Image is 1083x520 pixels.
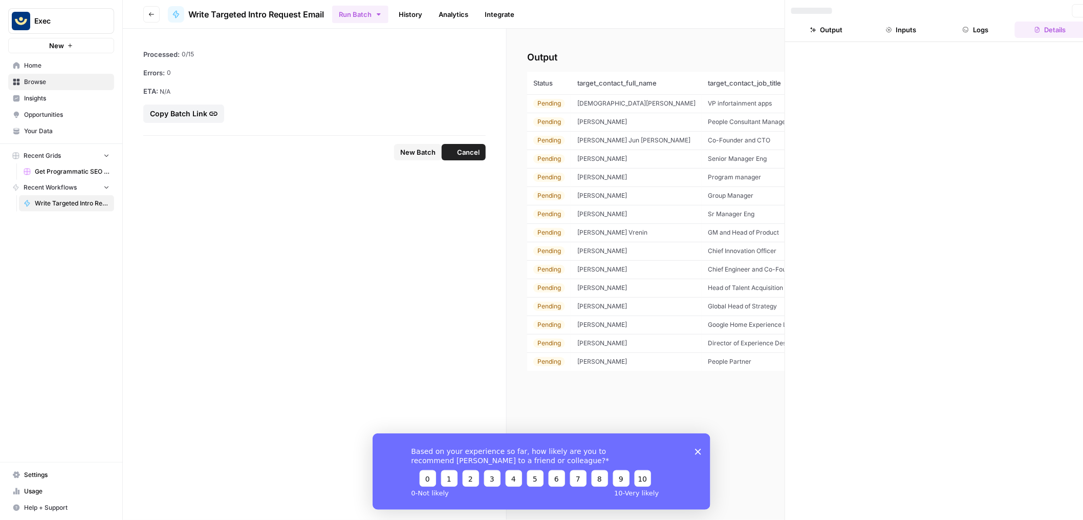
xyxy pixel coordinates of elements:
div: Pending [533,265,565,274]
div: Copy Batch Link [150,109,218,119]
span: Kiran Chitluri [577,210,627,218]
button: Recent Workflows [8,180,114,195]
span: Genevieve Loh [577,358,627,365]
div: 0 [143,68,486,78]
span: Chief Innovation Officer [708,247,776,255]
div: Pending [533,191,565,200]
a: Usage [8,483,114,500]
span: Cancel [457,147,480,157]
a: Home [8,57,114,74]
button: Inputs [866,22,937,38]
span: New Batch [400,147,436,157]
span: People Partner [708,358,751,365]
button: New [8,38,114,53]
span: Errors: [143,68,165,78]
span: Write Targeted Intro Request Email [188,8,324,20]
a: Write Targeted Intro Request Email [19,195,114,212]
a: Browse [8,74,114,90]
span: Home [24,61,110,70]
div: Pending [533,320,565,329]
span: Co-Founder and CTO [708,136,770,144]
span: Processed: [143,49,180,59]
div: Pending [533,99,565,108]
span: Help + Support [24,503,110,512]
button: New Batch [394,144,442,160]
div: Pending [533,246,565,256]
img: Exec Logo [12,12,30,30]
span: Andrea Thompson [577,339,627,347]
div: Pending [533,228,565,237]
span: VP infortainment apps [708,99,772,107]
span: ETA: [143,87,158,95]
th: target_contact_full_name [571,72,702,94]
div: Pending [533,173,565,182]
span: Sr Manager Eng [708,210,754,218]
div: Pending [533,117,565,127]
button: Cancel [442,144,486,160]
span: Juergen Kufner [577,173,627,181]
a: Integrate [479,6,521,23]
span: Erik Logerquist [577,302,627,310]
span: Program manager [708,173,761,181]
button: Output [791,22,862,38]
button: Logs [941,22,1011,38]
span: Head of Talent Acquisition [708,284,783,292]
a: Your Data [8,123,114,139]
th: target_contact_job_title [702,72,806,94]
span: Recent Grids [24,151,61,160]
span: Get Programmatic SEO Keyword Ideas [35,167,110,176]
span: Browse [24,77,110,87]
span: Global Head of Strategy [708,302,777,310]
div: Pending [533,357,565,366]
span: People Consultant Manager [708,118,788,126]
div: Pending [533,283,565,293]
a: Insights [8,90,114,107]
button: Workspace: Exec [8,8,114,34]
button: Run Batch [332,6,388,23]
span: Group Manager [708,192,753,199]
span: Kevin hightower [577,247,627,255]
a: Analytics [432,6,474,23]
div: Pending [533,210,565,219]
span: Eddie Reyes [577,155,627,162]
span: Your Data [24,127,110,136]
span: Senior Manager Eng [708,155,767,162]
p: N/A [143,86,486,96]
span: Director of Experience Design [708,339,795,347]
div: Pending [533,339,565,348]
h2: Output [527,49,1063,66]
span: Settings [24,470,110,480]
span: Christian Lorenz [577,99,696,107]
span: Insights [24,94,110,103]
a: Settings [8,467,114,483]
span: Usage [24,487,110,496]
span: Exec [34,16,96,26]
a: History [393,6,428,23]
span: Chief Engineer and Co-Founder [708,265,799,273]
span: 0 / 15 [182,50,194,59]
div: Pending [533,136,565,145]
div: Pending [533,302,565,311]
th: Status [527,72,571,94]
span: Esther Jun Kim [577,136,690,144]
button: Copy Batch Link [143,105,224,123]
a: Write Targeted Intro Request Email [168,6,324,23]
span: Andrew Trout [577,284,627,292]
span: Write Targeted Intro Request Email [35,199,110,208]
span: Moritz Dechant [577,192,627,199]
